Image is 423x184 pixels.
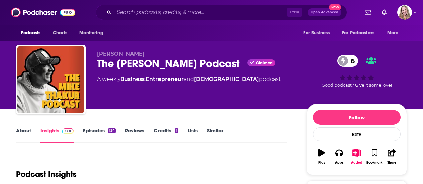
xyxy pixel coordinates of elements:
[342,28,374,38] span: For Podcasters
[348,145,365,169] button: Added
[40,127,74,143] a: InsightsPodchaser Pro
[125,127,144,143] a: Reviews
[344,55,358,67] span: 6
[303,28,330,38] span: For Business
[311,11,338,14] span: Open Advanced
[53,28,67,38] span: Charts
[351,161,362,165] div: Added
[330,145,348,169] button: Apps
[299,27,338,39] button: open menu
[145,76,146,82] span: ,
[313,145,330,169] button: Play
[362,7,374,18] a: Show notifications dropdown
[108,128,116,133] div: 134
[79,28,103,38] span: Monitoring
[383,145,401,169] button: Share
[397,5,412,20] button: Show profile menu
[256,61,273,65] span: Claimed
[338,27,384,39] button: open menu
[11,6,75,19] img: Podchaser - Follow, Share and Rate Podcasts
[184,76,194,82] span: and
[366,161,382,165] div: Bookmark
[96,5,347,20] div: Search podcasts, credits, & more...
[97,75,281,83] div: A weekly podcast
[387,28,399,38] span: More
[365,145,383,169] button: Bookmark
[154,127,178,143] a: Credits1
[16,169,77,179] h1: Podcast Insights
[397,5,412,20] span: Logged in as KirstinPitchPR
[322,83,392,88] span: Good podcast? Give it some love!
[397,5,412,20] img: User Profile
[335,161,344,165] div: Apps
[114,7,287,18] input: Search podcasts, credits, & more...
[62,128,74,134] img: Podchaser Pro
[337,55,358,67] a: 6
[387,161,396,165] div: Share
[307,51,407,92] div: 6Good podcast? Give it some love!
[313,110,401,125] button: Follow
[188,127,198,143] a: Lists
[379,7,389,18] a: Show notifications dropdown
[308,8,341,16] button: Open AdvancedNew
[48,27,71,39] a: Charts
[318,161,325,165] div: Play
[194,76,259,82] a: [DEMOGRAPHIC_DATA]
[97,51,145,57] span: [PERSON_NAME]
[75,27,112,39] button: open menu
[383,27,407,39] button: open menu
[16,27,49,39] button: open menu
[146,76,184,82] a: Entrepreneur
[207,127,223,143] a: Similar
[83,127,116,143] a: Episodes134
[17,46,84,113] img: The Mike Thakur Podcast
[329,4,341,10] span: New
[120,76,145,82] a: Business
[16,127,31,143] a: About
[175,128,178,133] div: 1
[21,28,40,38] span: Podcasts
[313,127,401,141] div: Rate
[287,8,302,17] span: Ctrl K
